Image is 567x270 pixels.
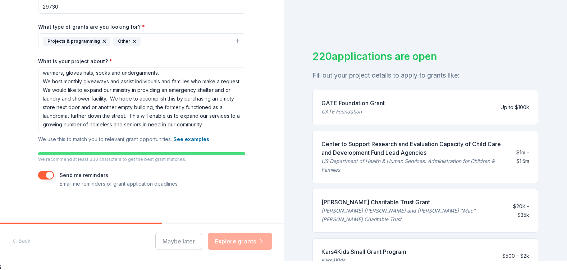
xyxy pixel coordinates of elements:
[321,157,506,174] div: US Department of Health & Human Services: Administration for Children & Families
[38,33,245,49] button: Projects & programmingOther
[113,37,141,46] div: Other
[43,37,110,46] div: Projects & programming
[507,202,530,219] div: $20k – $35k
[321,256,406,265] div: Kars4Kids
[500,103,529,112] div: Up to $100k
[38,23,145,31] label: What type of grants are you looking for?
[321,107,385,116] div: GATE Foundation
[512,148,529,166] div: $1m – $1.5m
[38,67,245,132] textarea: The New Mt Olivet Outreach Ministry's mission is to assist those in need. The ministry supplies c...
[321,140,506,157] div: Center to Support Research and Evaluation Capacity of Child Care and Development Fund Lead Agencies
[38,136,209,142] span: We use this to match you to relevant grant opportunities.
[321,198,501,206] div: [PERSON_NAME] Charitable Trust Grant
[173,135,209,144] button: See examples
[38,58,112,65] label: What is your project about?
[38,157,245,162] p: We recommend at least 300 characters to get the best grant matches.
[502,252,529,260] div: $500 – $2k
[60,180,178,188] p: Email me reminders of grant application deadlines
[321,247,406,256] div: Kars4Kids Small Grant Program
[321,206,501,224] div: [PERSON_NAME] [PERSON_NAME] and [PERSON_NAME] "Mac" [PERSON_NAME] Charitable Trust
[312,70,539,81] div: Fill out your project details to apply to grants like:
[312,49,539,64] div: 220 applications are open
[321,99,385,107] div: GATE Foundation Grant
[60,172,108,178] label: Send me reminders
